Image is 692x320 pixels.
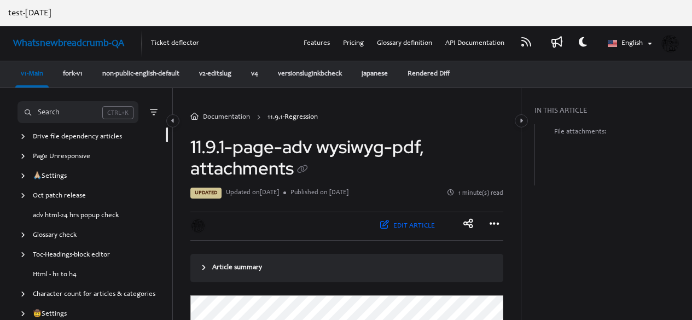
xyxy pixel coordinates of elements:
div: Search [38,107,60,119]
button: Article social sharing [460,217,477,234]
p: test-[DATE] [8,7,684,20]
span: 🙏🏼 [33,173,42,180]
li: Updated on [DATE] [226,188,283,199]
a: Page Unresponsive [33,152,90,162]
button: Theme options [574,35,592,53]
div: arrow [18,251,28,261]
button: Copy link of 11.9.1-page-adv wysiwyg-pdf, attachments [294,161,311,179]
a: Home [190,112,199,123]
button: Search [18,101,138,123]
a: Documentation [203,112,250,123]
a: Character count for articles & categories [33,289,155,300]
a: Whats new [548,35,566,53]
button: Edit article [373,217,442,236]
a: Drive file dependency articles [33,132,122,143]
a: Project logo [13,37,124,51]
div: arrow [18,231,28,241]
div: arrow [18,152,28,162]
a: File attachments: [554,127,606,138]
div: arrow [18,290,28,300]
div: In this article [534,106,688,118]
a: Html - h1 to h4 [33,270,77,281]
img: shreegayathri.govindarajan@kovai.co [661,35,679,53]
button: Article summary [190,254,503,282]
a: Toc-Headings-block editor [33,250,110,261]
button: Category toggle [166,114,179,127]
div: CTRL+K [102,106,133,119]
span: v2-editslug [199,71,231,78]
a: Oct patch release [33,191,86,202]
button: Category toggle [515,114,528,127]
a: RSS feed [517,35,535,53]
span: 🤠 [33,311,42,318]
div: arrow [18,191,28,202]
span: Whatsnewbreadcrumb-QA [13,39,124,49]
span: v4 [251,71,258,78]
div: arrow [18,172,28,182]
span: v1-Main [21,71,43,78]
span: Pricing [343,40,364,47]
button: English [601,35,657,53]
span: Ticket deflector [151,40,199,47]
span: Glossary definition [377,40,432,47]
span: versionsluginkbcheck [278,71,342,78]
span: Article summary [212,263,262,274]
span: non-public-english-default [102,71,179,78]
button: Article more options [486,217,503,234]
span: API Documentation [445,40,504,47]
span: 11.9.1-Regression [268,112,318,123]
h1: 11.9.1-page-adv wysiwyg-pdf, attachments [190,136,503,179]
span: japanese [362,71,388,78]
span: Features [304,40,330,47]
li: Published on [DATE] [283,188,348,199]
div: arrow [18,132,28,143]
span: Updated [190,188,222,199]
span: Rendered Diff [408,71,450,78]
img: Shree checkd'souza Gayathri szép [191,219,205,232]
span: fork-v1 [63,71,83,78]
a: Settings [33,171,67,182]
button: Filter [147,106,160,119]
a: Settings [33,309,67,320]
a: adv html-24 hrs popup check [33,211,119,222]
div: arrow [18,310,28,320]
a: Glossary check [33,230,77,241]
li: 1 minute(s) read [447,188,503,199]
